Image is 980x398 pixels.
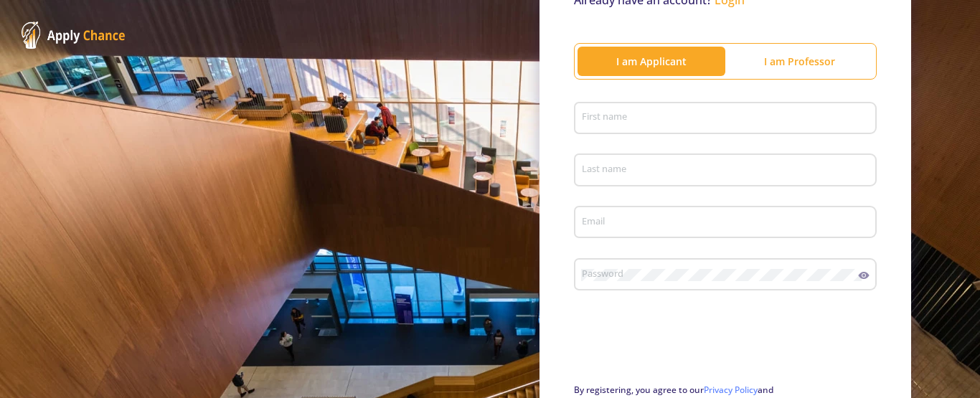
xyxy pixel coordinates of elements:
iframe: reCAPTCHA [574,316,792,372]
img: ApplyChance Logo [22,22,126,49]
a: Privacy Policy [704,384,758,396]
div: I am Professor [725,54,873,69]
div: I am Applicant [578,54,725,69]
